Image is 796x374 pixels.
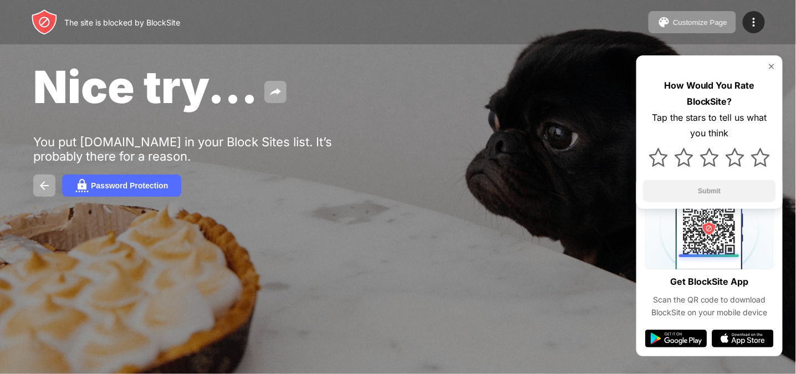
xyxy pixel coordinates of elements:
img: star.svg [649,148,668,167]
img: star.svg [726,148,744,167]
img: star.svg [675,148,693,167]
div: Scan the QR code to download BlockSite on your mobile device [645,294,774,319]
div: You put [DOMAIN_NAME] in your Block Sites list. It’s probably there for a reason. [33,135,376,163]
button: Password Protection [62,175,181,197]
div: The site is blocked by BlockSite [64,18,180,27]
img: back.svg [38,179,51,192]
button: Submit [643,180,776,202]
img: star.svg [751,148,770,167]
img: header-logo.svg [31,9,58,35]
div: Customize Page [673,18,727,27]
span: Nice try... [33,60,258,114]
div: Get BlockSite App [671,274,749,290]
img: password.svg [75,179,89,192]
img: star.svg [700,148,719,167]
img: google-play.svg [645,330,707,347]
img: share.svg [269,85,282,99]
div: Tap the stars to tell us what you think [643,110,776,142]
div: Password Protection [91,181,168,190]
div: How Would You Rate BlockSite? [643,78,776,110]
img: pallet.svg [657,16,671,29]
img: app-store.svg [712,330,774,347]
img: rate-us-close.svg [767,62,776,71]
img: menu-icon.svg [747,16,761,29]
button: Customize Page [649,11,736,33]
